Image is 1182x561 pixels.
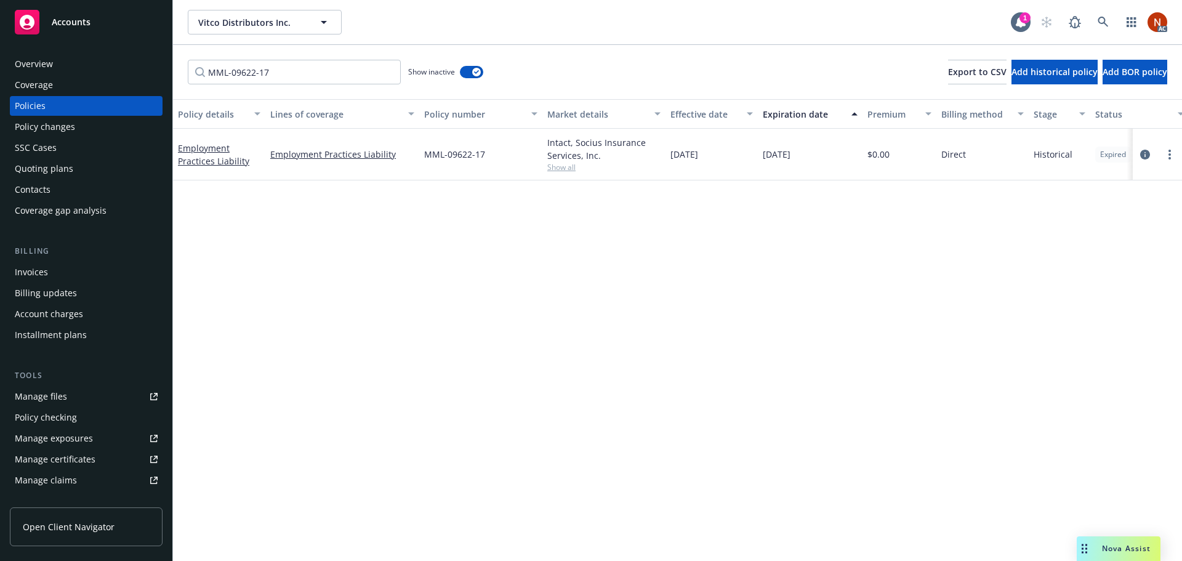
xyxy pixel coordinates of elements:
[198,16,305,29] span: Vitco Distributors Inc.
[15,201,107,220] div: Coverage gap analysis
[1103,60,1167,84] button: Add BOR policy
[948,60,1007,84] button: Export to CSV
[1011,60,1098,84] button: Add historical policy
[1077,536,1092,561] div: Drag to move
[15,138,57,158] div: SSC Cases
[547,108,647,121] div: Market details
[178,142,249,167] a: Employment Practices Liability
[10,5,163,39] a: Accounts
[1034,10,1059,34] a: Start snowing
[1029,99,1090,129] button: Stage
[542,99,665,129] button: Market details
[941,148,966,161] span: Direct
[15,304,83,324] div: Account charges
[1102,543,1151,554] span: Nova Assist
[424,148,485,161] span: MML-09622-17
[188,10,342,34] button: Vitco Distributors Inc.
[948,66,1007,78] span: Export to CSV
[408,67,455,77] span: Show inactive
[15,54,53,74] div: Overview
[10,96,163,116] a: Policies
[52,17,90,27] span: Accounts
[15,325,87,345] div: Installment plans
[10,138,163,158] a: SSC Cases
[10,369,163,382] div: Tools
[188,60,401,84] input: Filter by keyword...
[763,148,790,161] span: [DATE]
[10,283,163,303] a: Billing updates
[10,450,163,469] a: Manage certificates
[15,262,48,282] div: Invoices
[1119,10,1144,34] a: Switch app
[665,99,758,129] button: Effective date
[1063,10,1087,34] a: Report a Bug
[758,99,862,129] button: Expiration date
[1103,66,1167,78] span: Add BOR policy
[1095,108,1170,121] div: Status
[10,117,163,137] a: Policy changes
[15,96,46,116] div: Policies
[15,283,77,303] div: Billing updates
[265,99,419,129] button: Lines of coverage
[178,108,247,121] div: Policy details
[10,180,163,200] a: Contacts
[10,325,163,345] a: Installment plans
[10,201,163,220] a: Coverage gap analysis
[10,470,163,490] a: Manage claims
[1077,536,1160,561] button: Nova Assist
[10,304,163,324] a: Account charges
[15,408,77,427] div: Policy checking
[10,429,163,448] a: Manage exposures
[1138,147,1152,162] a: circleInformation
[867,108,918,121] div: Premium
[10,408,163,427] a: Policy checking
[1019,12,1031,23] div: 1
[10,54,163,74] a: Overview
[173,99,265,129] button: Policy details
[547,136,661,162] div: Intact, Socius Insurance Services, Inc.
[15,387,67,406] div: Manage files
[270,108,401,121] div: Lines of coverage
[15,180,50,200] div: Contacts
[15,75,53,95] div: Coverage
[15,159,73,179] div: Quoting plans
[15,491,73,511] div: Manage BORs
[10,159,163,179] a: Quoting plans
[424,108,524,121] div: Policy number
[763,108,844,121] div: Expiration date
[10,245,163,257] div: Billing
[1011,66,1098,78] span: Add historical policy
[10,387,163,406] a: Manage files
[10,262,163,282] a: Invoices
[1091,10,1116,34] a: Search
[1100,149,1126,160] span: Expired
[15,450,95,469] div: Manage certificates
[1034,148,1072,161] span: Historical
[936,99,1029,129] button: Billing method
[547,162,661,172] span: Show all
[15,429,93,448] div: Manage exposures
[1034,108,1072,121] div: Stage
[15,470,77,490] div: Manage claims
[862,99,936,129] button: Premium
[10,491,163,511] a: Manage BORs
[670,108,739,121] div: Effective date
[941,108,1010,121] div: Billing method
[670,148,698,161] span: [DATE]
[867,148,890,161] span: $0.00
[23,520,115,533] span: Open Client Navigator
[15,117,75,137] div: Policy changes
[1148,12,1167,32] img: photo
[419,99,542,129] button: Policy number
[270,148,414,161] a: Employment Practices Liability
[10,75,163,95] a: Coverage
[1162,147,1177,162] a: more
